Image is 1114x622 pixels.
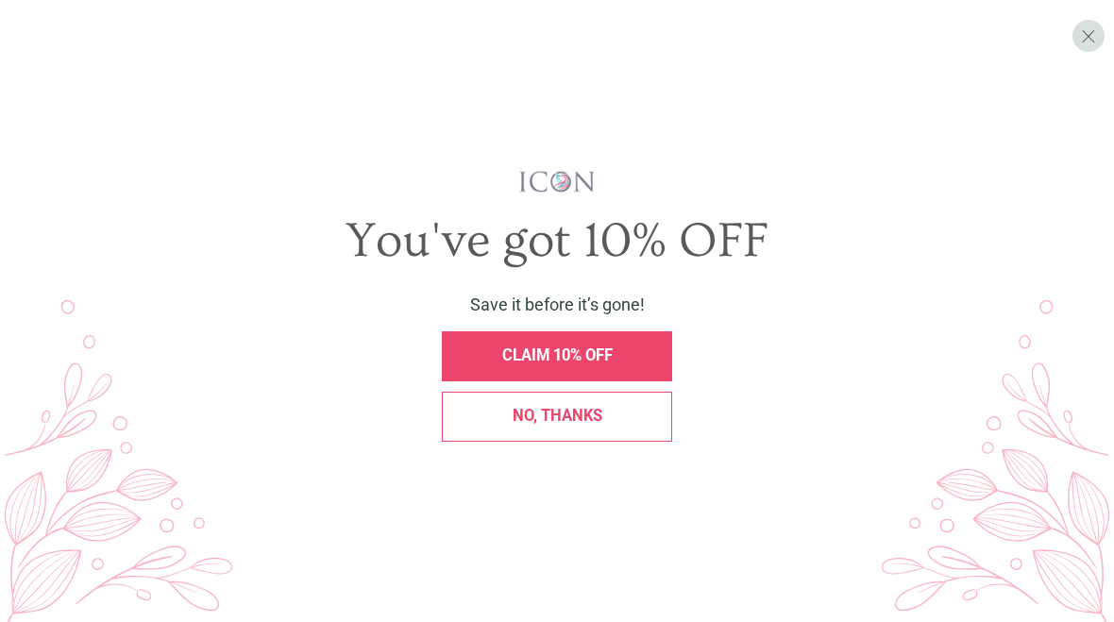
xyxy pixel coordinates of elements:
[517,170,598,193] img: iconwallstickersl_1754656298800.png
[346,213,768,269] span: You've got 10% OFF
[470,294,645,314] span: Save it before it’s gone!
[513,407,602,425] span: No, thanks
[502,346,613,364] span: CLAIM 10% OFF
[1081,25,1096,47] span: X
